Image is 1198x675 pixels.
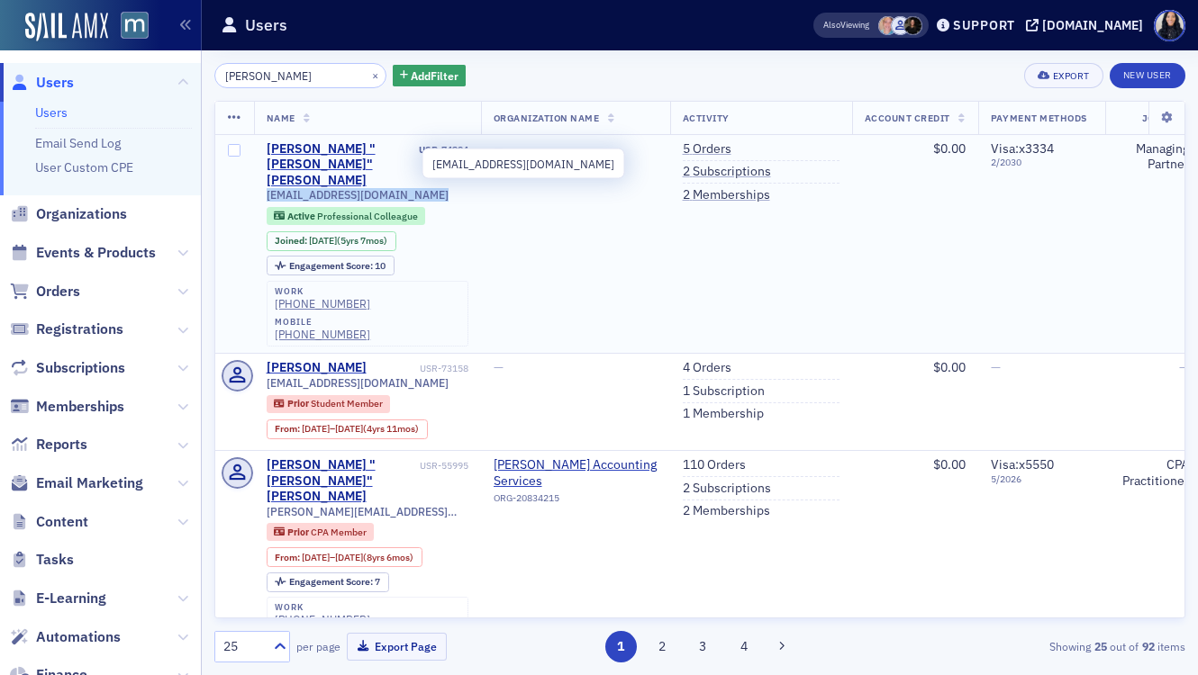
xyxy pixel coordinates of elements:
[10,627,121,647] a: Automations
[36,73,74,93] span: Users
[36,589,106,608] span: E-Learning
[302,552,413,563] div: – (8yrs 6mos)
[267,112,295,124] span: Name
[991,359,1001,375] span: —
[36,627,121,647] span: Automations
[36,512,88,532] span: Content
[267,457,417,505] a: [PERSON_NAME] "[PERSON_NAME]" [PERSON_NAME]
[267,256,395,275] div: Engagement Score: 10
[10,397,124,417] a: Memberships
[267,231,396,251] div: Joined: 2020-01-28 00:00:00
[10,589,106,608] a: E-Learning
[10,73,74,93] a: Users
[687,631,719,662] button: 3
[393,65,467,87] button: AddFilter
[274,398,382,409] a: Prior Student Member
[991,473,1093,485] span: 5 / 2026
[267,207,426,225] div: Active: Active: Professional Colleague
[683,360,731,376] a: 4 Orders
[368,67,384,83] button: ×
[933,359,966,375] span: $0.00
[36,473,143,493] span: Email Marketing
[1110,63,1185,88] a: New User
[275,613,370,626] a: [PHONE_NUMBER]
[10,550,74,570] a: Tasks
[1026,19,1149,31] button: [DOMAIN_NAME]
[991,456,1054,472] span: Visa : x5550
[1024,63,1103,88] button: Export
[10,243,156,263] a: Events & Products
[646,631,677,662] button: 2
[35,104,68,121] a: Users
[275,235,309,247] span: Joined :
[10,435,87,454] a: Reports
[823,19,869,31] span: Viewing
[214,63,386,88] input: Search…
[494,112,600,124] span: Organization Name
[267,188,449,202] span: [EMAIL_ADDRESS][DOMAIN_NAME]
[36,358,125,378] span: Subscriptions
[823,19,840,31] div: Also
[267,141,416,189] a: [PERSON_NAME] "[PERSON_NAME]" [PERSON_NAME]
[289,261,386,271] div: 10
[728,631,759,662] button: 4
[1142,112,1189,124] span: Job Type
[25,13,108,41] img: SailAMX
[289,577,380,587] div: 7
[683,383,765,400] a: 1 Subscription
[36,319,123,339] span: Registrations
[683,112,730,124] span: Activity
[494,457,658,489] a: [PERSON_NAME] Accounting Services
[683,187,770,203] a: 2 Memberships
[1042,17,1143,33] div: [DOMAIN_NAME]
[311,526,367,538] span: CPA Member
[223,637,263,656] div: 25
[309,234,337,247] span: [DATE]
[275,328,370,341] a: [PHONE_NUMBER]
[1118,457,1189,489] div: CPA Practitioner
[36,282,80,301] span: Orders
[10,473,143,493] a: Email Marketing
[267,572,389,592] div: Engagement Score: 7
[683,406,764,422] a: 1 Membership
[311,397,383,409] span: Student Member
[903,16,922,35] span: Lauren McDonough
[494,140,504,157] span: —
[1091,638,1110,654] strong: 25
[991,140,1054,157] span: Visa : x3334
[369,363,468,374] div: USR-73158
[36,550,74,570] span: Tasks
[865,112,950,124] span: Account Credit
[35,135,121,151] a: Email Send Log
[267,523,375,541] div: Prior: Prior: CPA Member
[335,422,363,435] span: [DATE]
[1053,71,1090,81] div: Export
[683,503,770,519] a: 2 Memberships
[875,638,1185,654] div: Showing out of items
[267,505,468,518] span: [PERSON_NAME][EMAIL_ADDRESS][DOMAIN_NAME]
[683,481,771,497] a: 2 Subscriptions
[275,602,370,613] div: work
[36,435,87,454] span: Reports
[605,631,637,662] button: 1
[991,157,1093,168] span: 2 / 2030
[317,210,418,222] span: Professional Colleague
[275,297,370,310] div: [PHONE_NUMBER]
[245,14,287,36] h1: Users
[309,235,387,247] div: (5yrs 7mos)
[891,16,910,35] span: Justin Chase
[287,210,317,222] span: Active
[494,359,504,375] span: —
[494,492,658,510] div: ORG-20834215
[287,397,311,409] span: Prior
[411,67,458,84] span: Add Filter
[267,376,449,390] span: [EMAIL_ADDRESS][DOMAIN_NAME]
[10,282,80,301] a: Orders
[991,112,1087,124] span: Payment Methods
[10,512,88,532] a: Content
[275,317,370,328] div: mobile
[267,360,367,376] div: [PERSON_NAME]
[121,12,149,40] img: SailAMX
